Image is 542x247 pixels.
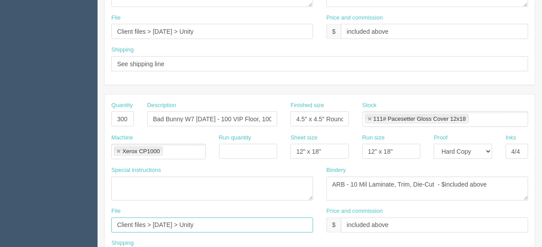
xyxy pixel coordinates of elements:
div: 111# Pacesetter Gloss Cover 12x18 [373,116,466,122]
div: $ [326,24,341,39]
label: Proof [434,134,448,142]
label: Stock [362,101,377,110]
label: Run quantity [219,134,251,142]
div: $ [326,218,341,233]
label: Description [147,101,176,110]
label: Shipping [111,46,134,54]
div: Xerox CP1000 [122,148,160,154]
label: File [111,14,121,22]
label: Finished size [291,101,324,110]
label: Inks [506,134,516,142]
label: Special instructions [111,166,161,175]
label: Price and commission [326,207,383,216]
label: Bindery [326,166,346,175]
label: Sheet size [291,134,318,142]
label: Price and commission [326,14,383,22]
label: Machine [111,134,133,142]
label: Run size [362,134,385,142]
label: Quantity [111,101,133,110]
label: File [111,207,121,216]
textarea: ARB - 10 Mil Laminate, Trim, Die-Cut - $included above [326,177,528,201]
